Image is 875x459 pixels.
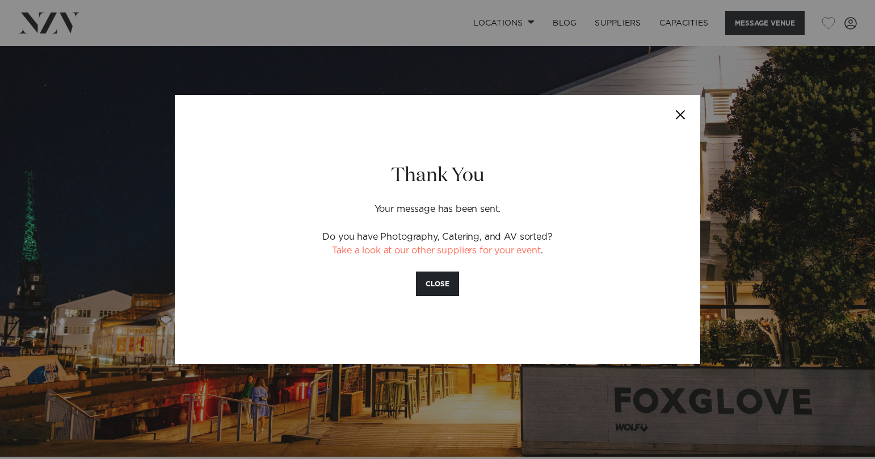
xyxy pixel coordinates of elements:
[416,272,459,296] button: CLOSE
[239,230,636,258] p: Do you have Photography, Catering, and AV sorted? .
[332,246,540,255] a: Take a look at our other suppliers for your event
[239,189,636,216] p: Your message has been sent.
[661,95,700,135] button: Close
[239,163,636,189] h2: Thank You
